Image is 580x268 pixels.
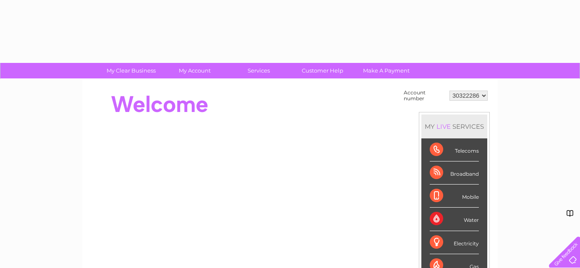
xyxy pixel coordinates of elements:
div: Telecoms [430,138,479,161]
td: Account number [402,88,447,104]
div: MY SERVICES [421,114,487,138]
a: Customer Help [288,63,357,78]
div: Electricity [430,231,479,254]
a: Services [224,63,293,78]
a: My Account [160,63,230,78]
a: My Clear Business [97,63,166,78]
div: Broadband [430,161,479,185]
a: Make A Payment [352,63,421,78]
div: Mobile [430,185,479,208]
div: LIVE [435,122,452,130]
div: Water [430,208,479,231]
